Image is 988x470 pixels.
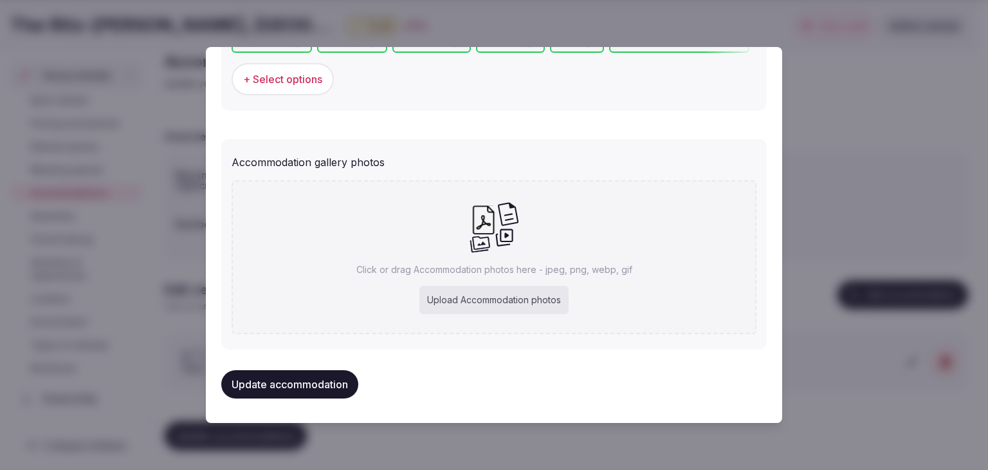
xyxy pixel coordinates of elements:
[356,263,632,276] p: Click or drag Accommodation photos here - jpeg, png, webp, gif
[232,63,334,95] button: + Select options
[221,370,358,399] button: Update accommodation
[419,286,569,314] div: Upload Accommodation photos
[232,149,756,170] div: Accommodation gallery photos
[243,72,322,86] span: + Select options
